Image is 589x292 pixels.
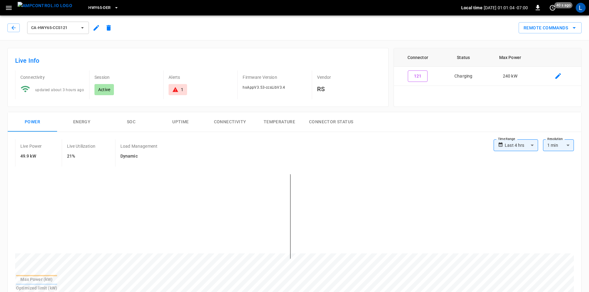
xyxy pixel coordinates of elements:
div: remote commands options [519,22,582,34]
h6: RS [317,84,381,94]
td: Charging [442,67,485,86]
p: Live Utilization [67,143,95,149]
span: 40 s ago [554,2,573,8]
div: Last 4 hrs [505,139,538,151]
button: Remote Commands [519,22,582,34]
img: ampcontrol.io logo [18,2,72,10]
p: Live Power [20,143,42,149]
p: Firmware Version [243,74,307,80]
p: Alerts [169,74,232,80]
p: Active [98,87,110,93]
button: Connectivity [205,112,255,132]
button: Power [8,112,57,132]
h6: Live Info [15,56,381,66]
p: Vendor [317,74,381,80]
div: 1 min [543,139,574,151]
button: 121 [408,70,428,82]
button: Uptime [156,112,205,132]
span: HWY65-DER [88,4,111,11]
label: Resolution [547,137,563,142]
p: Connectivity [20,74,84,80]
div: 1 [181,87,183,93]
button: HWY65-DER [86,2,121,14]
button: Connector Status [304,112,358,132]
button: set refresh interval [548,3,558,13]
span: updated about 3 hours ago [35,88,84,92]
th: Status [442,48,485,67]
p: [DATE] 01:01:04 -07:00 [484,5,528,11]
label: Time Range [498,137,515,142]
button: Energy [57,112,107,132]
h6: Dynamic [120,153,157,160]
div: profile-icon [576,3,586,13]
button: Temperature [255,112,304,132]
button: ca-hwy65-ccs121 [27,22,89,34]
span: ca-hwy65-ccs121 [31,24,77,32]
p: Load Management [120,143,157,149]
table: connector table [394,48,581,86]
h6: 49.9 kW [20,153,42,160]
span: hxAppV3.53-ccsLibV3.4 [243,85,285,90]
p: Local time [461,5,482,11]
th: Connector [394,48,442,67]
td: 240 kW [485,67,535,86]
button: SOC [107,112,156,132]
p: Session [94,74,158,80]
th: Max Power [485,48,535,67]
h6: 21% [67,153,95,160]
